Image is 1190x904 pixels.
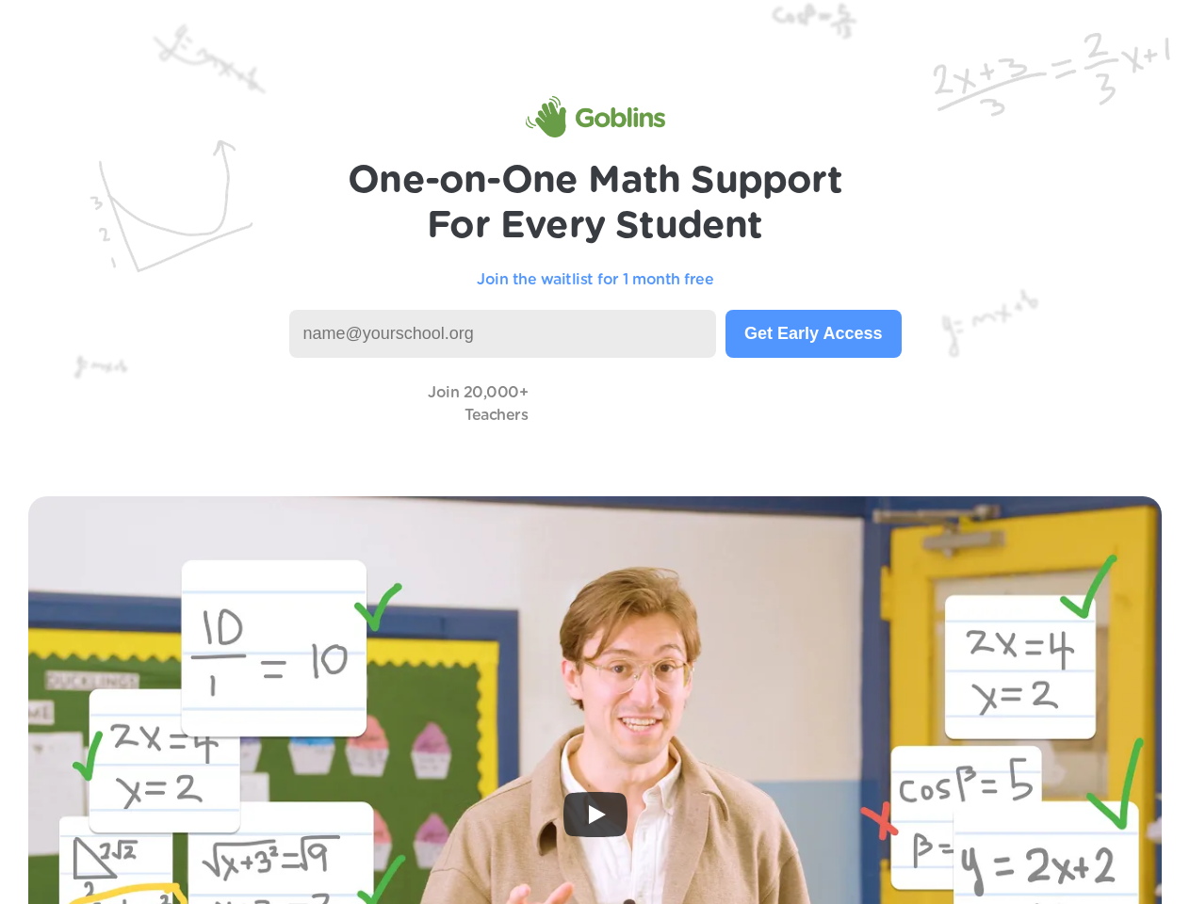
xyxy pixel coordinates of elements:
button: Get Early Access [725,310,901,358]
h1: One-on-One Math Support For Every Student [348,158,842,249]
p: Join the waitlist for 1 month free [477,268,713,291]
input: name@yourschool.org [289,310,717,358]
p: Join 20,000+ Teachers [428,381,528,427]
button: Play [563,792,628,837]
